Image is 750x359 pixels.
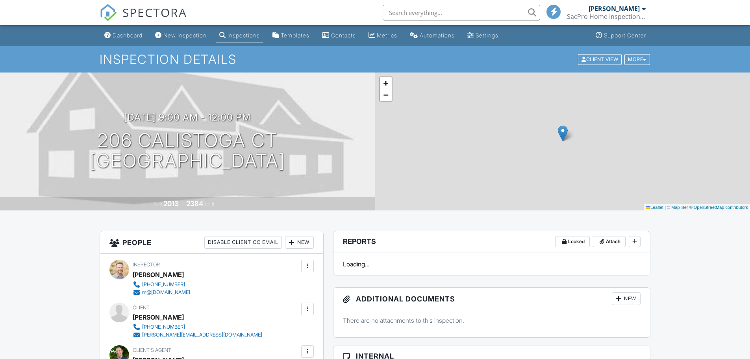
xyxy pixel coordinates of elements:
a: Inspections [216,28,263,43]
h3: Additional Documents [333,288,650,310]
a: Metrics [365,28,400,43]
a: Settings [464,28,502,43]
a: New Inspection [152,28,210,43]
h1: Inspection Details [100,52,651,66]
a: [PHONE_NUMBER] [133,281,190,288]
a: © OpenStreetMap contributors [689,205,748,210]
a: SPECTORA [100,11,187,27]
a: m@[DOMAIN_NAME] [133,288,190,296]
a: Templates [269,28,313,43]
a: Client View [577,56,624,62]
img: The Best Home Inspection Software - Spectora [100,4,117,21]
a: Contacts [319,28,359,43]
a: © MapTiler [667,205,688,210]
input: Search everything... [383,5,540,20]
div: Metrics [377,32,397,39]
h3: People [100,231,323,254]
div: New [285,236,314,249]
div: m@[DOMAIN_NAME] [142,289,190,296]
p: There are no attachments to this inspection. [343,316,641,325]
a: Dashboard [101,28,146,43]
div: Support Center [604,32,646,39]
div: Contacts [331,32,356,39]
span: Client [133,305,150,311]
a: Zoom out [380,89,392,101]
span: − [383,90,388,100]
div: Inspections [228,32,260,39]
h1: 206 Calistoga Ct [GEOGRAPHIC_DATA] [90,130,285,172]
a: Leaflet [646,205,663,210]
div: New [612,292,641,305]
div: 2384 [186,199,203,208]
div: SacPro Home Inspections, Inc. [567,13,646,20]
a: [PERSON_NAME][EMAIL_ADDRESS][DOMAIN_NAME] [133,331,262,339]
div: [PHONE_NUMBER] [142,281,185,288]
div: Dashboard [113,32,143,39]
a: Support Center [593,28,649,43]
a: Automations (Basic) [407,28,458,43]
div: [PERSON_NAME][EMAIL_ADDRESS][DOMAIN_NAME] [142,332,262,338]
span: sq. ft. [204,201,215,207]
div: [PHONE_NUMBER] [142,324,185,330]
div: Settings [476,32,498,39]
div: Disable Client CC Email [204,236,282,249]
a: Zoom in [380,77,392,89]
span: + [383,78,388,88]
img: Marker [558,125,568,141]
span: SPECTORA [122,4,187,20]
span: Built [154,201,162,207]
a: [PHONE_NUMBER] [133,323,262,331]
div: New Inspection [163,32,207,39]
div: More [624,54,650,65]
div: Client View [578,54,622,65]
span: Inspector [133,262,160,268]
div: 2013 [163,199,179,208]
span: Client's Agent [133,347,171,353]
div: [PERSON_NAME] [589,5,640,13]
div: Templates [281,32,309,39]
span: | [665,205,666,210]
div: [PERSON_NAME] [133,269,184,281]
div: [PERSON_NAME] [133,311,184,323]
h3: [DATE] 9:00 am - 12:00 pm [124,112,251,123]
div: Automations [420,32,455,39]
